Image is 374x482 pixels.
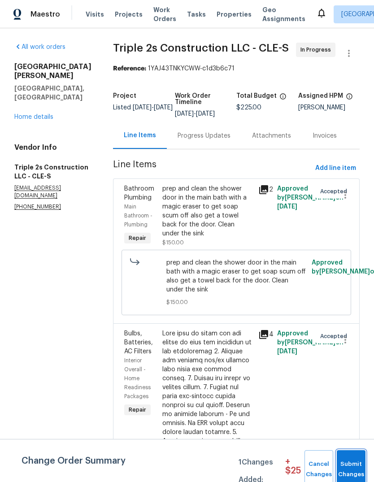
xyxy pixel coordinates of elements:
[124,204,152,227] span: Main Bathroom - Plumbing
[115,10,143,19] span: Projects
[262,5,305,23] span: Geo Assignments
[300,45,335,54] span: In Progress
[86,10,104,19] span: Visits
[341,459,361,480] span: Submit Changes
[313,131,337,140] div: Invoices
[320,187,351,196] span: Accepted
[320,332,351,341] span: Accepted
[30,10,60,19] span: Maestro
[133,104,152,111] span: [DATE]
[279,93,287,104] span: The total cost of line items that have been proposed by Opendoor. This sum includes line items th...
[277,330,344,355] span: Approved by [PERSON_NAME] on
[14,84,91,102] h5: [GEOGRAPHIC_DATA], [GEOGRAPHIC_DATA]
[178,131,230,140] div: Progress Updates
[14,44,65,50] a: All work orders
[113,65,146,72] b: Reference:
[236,104,261,111] span: $225.00
[14,143,91,152] h4: Vendor Info
[298,104,360,111] div: [PERSON_NAME]
[113,64,360,73] div: 1YAJ43TNKYCWW-c1d3b6c71
[124,330,153,355] span: Bulbs, Batteries, AC Filters
[175,111,215,117] span: -
[312,160,360,177] button: Add line item
[113,43,289,53] span: Triple 2s Construction LLC - CLE-S
[133,104,173,111] span: -
[125,405,150,414] span: Repair
[14,163,91,181] h5: Triple 2s Construction LLC - CLE-S
[258,329,272,340] div: 4
[124,186,154,201] span: Bathroom Plumbing
[125,234,150,243] span: Repair
[277,186,344,210] span: Approved by [PERSON_NAME] on
[309,459,329,480] span: Cancel Changes
[277,204,297,210] span: [DATE]
[14,114,53,120] a: Home details
[298,93,343,99] h5: Assigned HPM
[124,358,151,399] span: Interior Overall - Home Readiness Packages
[196,111,215,117] span: [DATE]
[217,10,252,19] span: Properties
[162,240,184,245] span: $150.00
[162,184,252,238] div: prep and clean the shower door in the main bath with a magic eraser to get soap scum off also get...
[346,93,353,104] span: The hpm assigned to this work order.
[236,93,277,99] h5: Total Budget
[315,163,356,174] span: Add line item
[113,160,312,177] span: Line Items
[14,62,91,80] h2: [GEOGRAPHIC_DATA][PERSON_NAME]
[252,131,291,140] div: Attachments
[14,204,61,210] chrome_annotation: [PHONE_NUMBER]
[154,104,173,111] span: [DATE]
[187,11,206,17] span: Tasks
[113,104,173,111] span: Listed
[175,111,194,117] span: [DATE]
[166,258,306,294] span: prep and clean the shower door in the main bath with a magic eraser to get soap scum off also get...
[124,131,156,140] div: Line Items
[113,93,136,99] h5: Project
[14,185,61,199] chrome_annotation: [EMAIL_ADDRESS][DOMAIN_NAME]
[277,348,297,355] span: [DATE]
[258,184,272,195] div: 2
[166,298,306,307] span: $150.00
[153,5,176,23] span: Work Orders
[175,93,237,105] h5: Work Order Timeline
